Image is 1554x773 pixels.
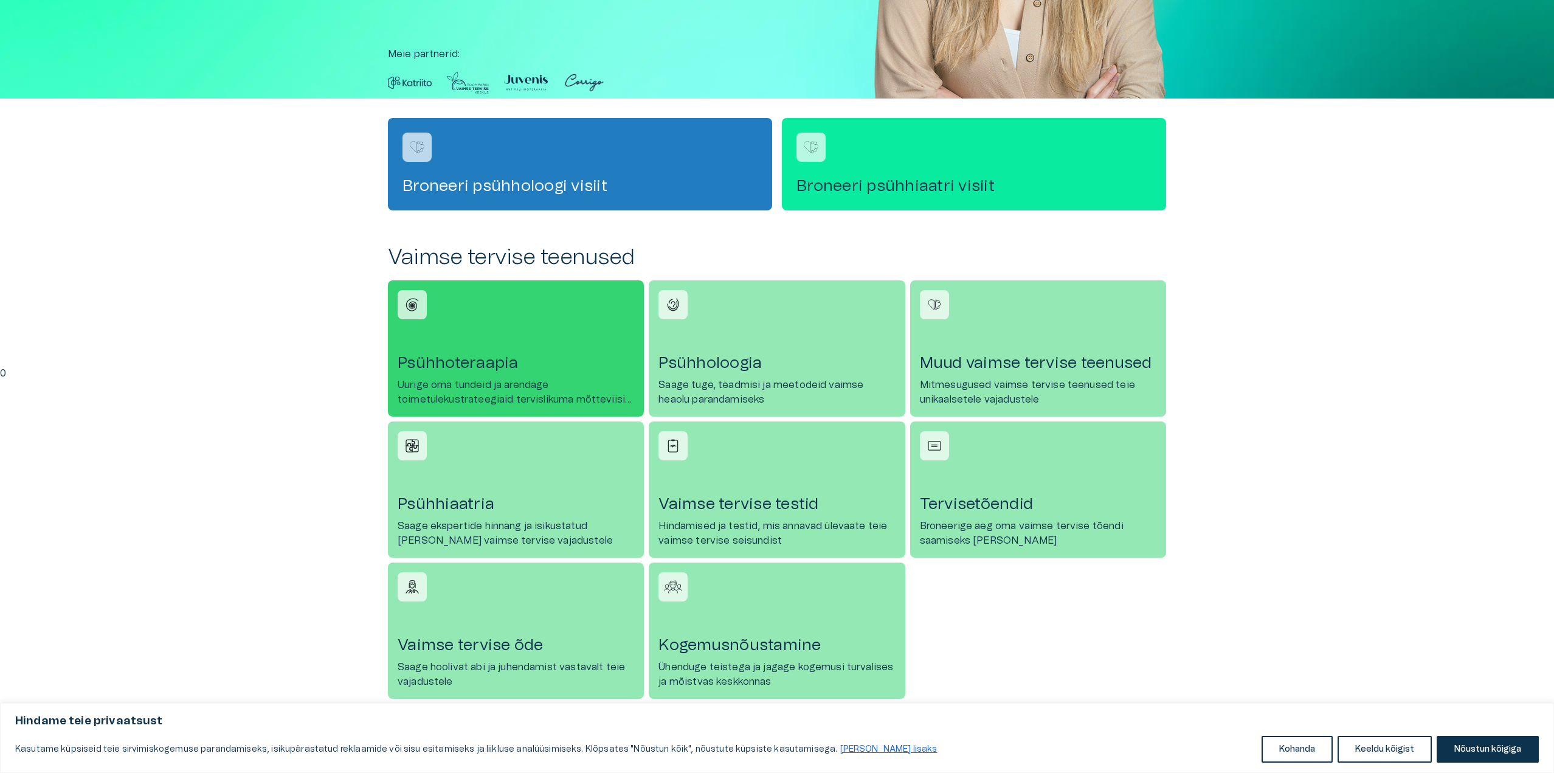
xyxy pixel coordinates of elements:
h4: Psühhoteraapia [398,353,634,373]
img: Broneeri psühholoogi visiit logo [408,138,426,156]
p: Mitmesugused vaimse tervise teenused teie unikaalsetele vajadustele [920,378,1156,407]
h4: Broneeri psühhiaatri visiit [796,176,1152,196]
img: Psühhiaatria icon [403,437,421,455]
img: Partner logo [562,71,606,94]
a: Navigate to service booking [782,118,1166,210]
p: Ühenduge teistega ja jagage kogemusi turvalises ja mõistvas keskkonnas [658,660,895,689]
img: Kogemusnõustamine icon [664,578,682,596]
img: Vaimse tervise testid icon [664,437,682,455]
button: Keeldu kõigist [1338,736,1432,763]
img: Partner logo [446,71,489,94]
p: Broneerige aeg oma vaimse tervise tõendi saamiseks [PERSON_NAME] [920,519,1156,548]
img: Vaimse tervise õde icon [403,578,421,596]
a: Navigate to service booking [388,118,772,210]
h4: Vaimse tervise testid [658,494,895,514]
h4: Broneeri psühholoogi visiit [402,176,758,196]
p: Uurige oma tundeid ja arendage toimetulekustrateegiaid tervislikuma mõtteviisi saavutamiseks [398,378,634,407]
img: Psühholoogia icon [664,296,682,314]
h4: Psühholoogia [658,353,895,373]
p: Saage hoolivat abi ja juhendamist vastavalt teie vajadustele [398,660,634,689]
img: Tervisetõendid icon [925,437,944,455]
h2: Vaimse tervise teenused [388,244,1166,271]
p: Saage tuge, teadmisi ja meetodeid vaimse heaolu parandamiseks [658,378,895,407]
img: Broneeri psühhiaatri visiit logo [802,138,820,156]
p: Saage ekspertide hinnang ja isikustatud [PERSON_NAME] vaimse tervise vajadustele [398,519,634,548]
img: Partner logo [504,71,548,94]
p: Meie partnerid : [388,47,1166,61]
p: Kasutame küpsiseid teie sirvimiskogemuse parandamiseks, isikupärastatud reklaamide või sisu esita... [15,742,938,757]
button: Nõustun kõigiga [1437,736,1539,763]
h4: Psühhiaatria [398,494,634,514]
h4: Tervisetõendid [920,494,1156,514]
h4: Muud vaimse tervise teenused [920,353,1156,373]
a: Loe lisaks [840,744,938,754]
h4: Kogemusnõustamine [658,636,895,655]
p: Hindame teie privaatsust [15,714,1539,729]
img: Partner logo [388,71,432,94]
img: Muud vaimse tervise teenused icon [925,296,944,314]
img: Psühhoteraapia icon [403,296,421,314]
p: Hindamised ja testid, mis annavad ülevaate teie vaimse tervise seisundist [658,519,895,548]
span: Help [62,10,80,19]
h4: Vaimse tervise õde [398,636,634,655]
button: Kohanda [1262,736,1333,763]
